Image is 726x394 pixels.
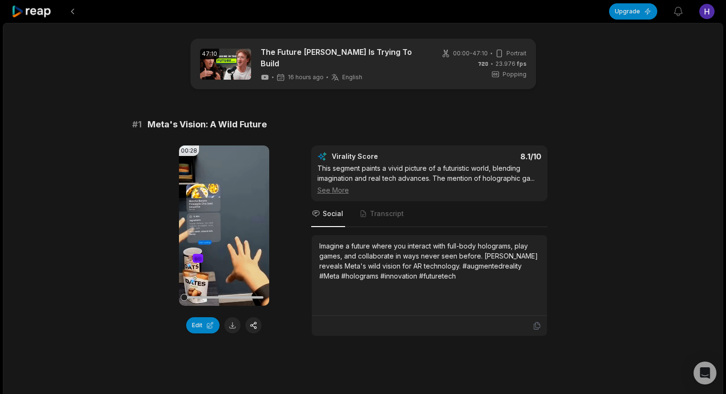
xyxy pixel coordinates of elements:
div: This segment paints a vivid picture of a futuristic world, blending imagination and real tech adv... [317,163,541,195]
span: Social [323,209,343,218]
button: Upgrade [609,3,657,20]
span: fps [517,60,526,67]
div: See More [317,185,541,195]
div: Open Intercom Messenger [694,362,716,384]
video: Your browser does not support mp4 format. [179,145,269,306]
span: English [342,73,362,81]
a: The Future [PERSON_NAME] Is Trying To Build [261,46,425,69]
span: 16 hours ago [288,73,324,81]
span: 00:00 - 47:10 [453,49,488,58]
span: # 1 [132,118,142,131]
span: Meta's Vision: A Wild Future [147,118,267,131]
div: 8.1 /10 [439,152,541,161]
nav: Tabs [311,201,547,227]
div: Virality Score [332,152,434,161]
span: Portrait [506,49,526,58]
span: Transcript [370,209,404,218]
button: Edit [186,317,220,333]
span: Popping [503,70,526,79]
span: 23.976 [495,60,526,68]
div: Imagine a future where you interact with full-body holograms, play games, and collaborate in ways... [319,241,539,281]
